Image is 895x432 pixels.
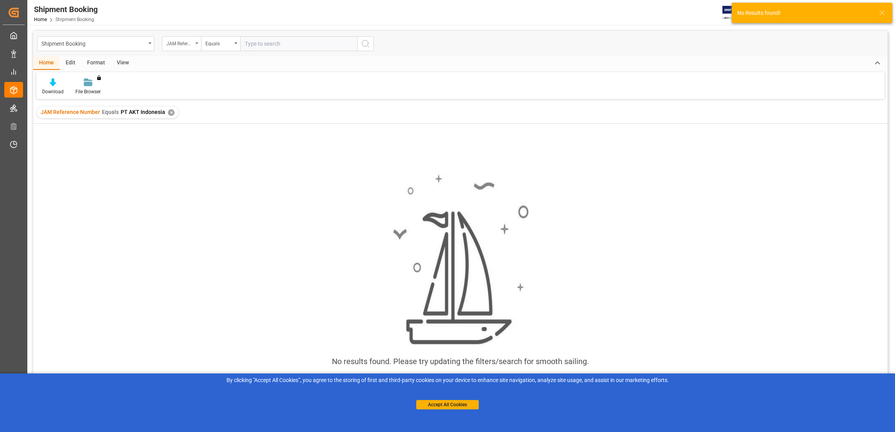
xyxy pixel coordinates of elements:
div: No Results found! [737,9,872,17]
button: open menu [201,36,240,51]
button: open menu [37,36,154,51]
input: Type to search [240,36,357,51]
span: PT AKT Indonesia [121,109,165,115]
div: Home [33,57,60,70]
div: Shipment Booking [41,38,146,48]
div: Format [81,57,111,70]
div: Equals [205,38,232,47]
span: Equals [102,109,119,115]
div: By clicking "Accept All Cookies”, you agree to the storing of first and third-party cookies on yo... [5,376,890,384]
button: search button [357,36,374,51]
img: Exertis%20JAM%20-%20Email%20Logo.jpg_1722504956.jpg [722,6,749,20]
div: ✕ [168,109,175,116]
div: JAM Reference Number [166,38,193,47]
div: Download [42,88,64,95]
span: JAM Reference Number [41,109,100,115]
div: View [111,57,135,70]
div: Edit [60,57,81,70]
button: Accept All Cookies [416,400,479,409]
button: open menu [162,36,201,51]
a: Home [34,17,47,22]
div: Shipment Booking [34,4,98,15]
img: smooth_sailing.jpeg [392,173,529,346]
div: No results found. Please try updating the filters/search for smooth sailing. [332,356,589,367]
